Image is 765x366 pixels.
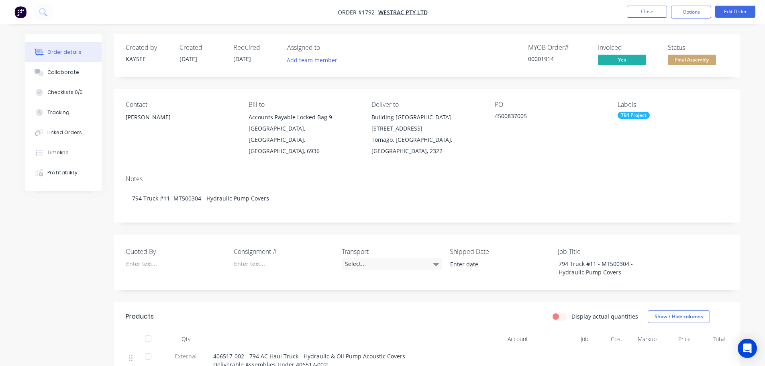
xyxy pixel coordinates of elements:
div: Linked Orders [47,129,82,136]
div: 4500837005 [495,112,595,123]
div: Building [GEOGRAPHIC_DATA][STREET_ADDRESS] [371,112,481,134]
a: WesTrac Pty Ltd [378,8,428,16]
div: Profitability [47,169,78,176]
img: Factory [14,6,27,18]
button: Tracking [25,102,102,123]
input: Enter date [445,258,545,270]
div: Order details [47,49,82,56]
label: Transport [342,247,442,256]
button: Collaborate [25,62,102,82]
label: Display actual quantities [571,312,638,321]
label: Job Title [558,247,658,256]
button: Options [671,6,711,18]
div: Total [694,331,728,347]
div: Created [180,44,224,51]
button: Timeline [25,143,102,163]
div: [PERSON_NAME] [126,112,236,123]
div: 794 Truck #11 -MT500304 - Hydraulic Pump Covers [126,186,728,211]
button: Add team member [282,55,341,65]
span: [DATE] [180,55,197,63]
div: Markup [626,331,660,347]
button: Show / Hide columns [648,310,710,323]
span: Yes [598,55,646,65]
div: Notes [126,175,728,183]
div: Checklists 0/0 [47,89,83,96]
div: 00001914 [528,55,588,63]
button: Add team member [287,55,342,65]
button: Profitability [25,163,102,183]
div: Required [233,44,277,51]
div: Job [531,331,592,347]
label: Consignment # [234,247,334,256]
div: Timeline [47,149,69,156]
div: Invoiced [598,44,658,51]
div: PO [495,101,605,108]
div: Tracking [47,109,69,116]
div: Cost [592,331,626,347]
div: Building [GEOGRAPHIC_DATA][STREET_ADDRESS]Tomago, [GEOGRAPHIC_DATA], [GEOGRAPHIC_DATA], 2322 [371,112,481,157]
div: Labels [618,101,728,108]
div: Deliver to [371,101,481,108]
span: External [165,352,207,360]
button: Order details [25,42,102,62]
button: Linked Orders [25,123,102,143]
div: Accounts Payable Locked Bag 9 [249,112,359,123]
div: Created by [126,44,170,51]
div: Products [126,312,154,321]
label: Quoted By [126,247,226,256]
div: Qty [162,331,210,347]
span: Order #1792 - [338,8,378,16]
button: Checklists 0/0 [25,82,102,102]
div: Accounts Payable Locked Bag 9[GEOGRAPHIC_DATA], [GEOGRAPHIC_DATA], [GEOGRAPHIC_DATA], 6936 [249,112,359,157]
div: Status [668,44,728,51]
span: [DATE] [233,55,251,63]
div: 794 Truck #11 - MT500304 - Hydraulic Pump Covers [552,258,653,278]
div: Collaborate [47,69,79,76]
span: Final Assembly [668,55,716,65]
button: Close [627,6,667,18]
button: Edit Order [715,6,755,18]
div: Select... [342,258,442,270]
div: Account [451,331,531,347]
div: Contact [126,101,236,108]
div: 794 Project [618,112,650,119]
div: KAYSEE [126,55,170,63]
button: Final Assembly [668,55,716,67]
div: Bill to [249,101,359,108]
div: Open Intercom Messenger [738,339,757,358]
div: Tomago, [GEOGRAPHIC_DATA], [GEOGRAPHIC_DATA], 2322 [371,134,481,157]
div: Assigned to [287,44,367,51]
div: [PERSON_NAME] [126,112,236,137]
div: Price [660,331,694,347]
label: Shipped Date [450,247,550,256]
div: MYOB Order # [528,44,588,51]
div: [GEOGRAPHIC_DATA], [GEOGRAPHIC_DATA], [GEOGRAPHIC_DATA], 6936 [249,123,359,157]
